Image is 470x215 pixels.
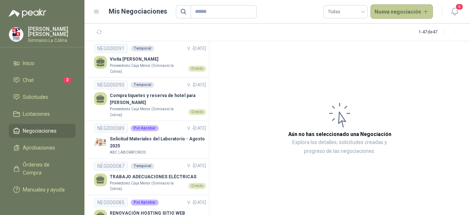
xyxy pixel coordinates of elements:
[131,46,154,51] div: Temporal
[187,46,206,51] span: V. - [DATE]
[9,56,76,70] a: Inicio
[23,76,34,84] span: Chat
[187,163,206,168] span: V. - [DATE]
[94,162,128,171] div: NEG000087
[455,3,463,10] span: 6
[9,183,76,197] a: Manuales y ayuda
[110,106,185,118] p: Proveedores Caja Menor (Gimnasio la Colina)
[63,77,71,83] span: 2
[109,6,167,17] h1: Mis Negociaciones
[23,110,50,118] span: Licitaciones
[94,80,128,89] div: NEG000090
[370,4,433,19] button: Nueva negociación
[188,183,206,189] div: Directo
[110,56,206,63] p: Visita [PERSON_NAME]
[187,82,206,87] span: V. - [DATE]
[94,44,128,53] div: NEG000091
[23,161,69,177] span: Órdenes de Compra
[328,6,363,17] span: Todas
[94,124,206,155] a: NEG000089Por AprobarV. -[DATE] Company LogoSolicitud Materiales del Laboratorio - Agosto 2025ABC ...
[9,28,23,42] img: Company Logo
[9,90,76,104] a: Solicitudes
[9,9,46,18] img: Logo peakr
[288,130,391,138] h3: Aún no has seleccionado una Negociación
[94,124,128,133] div: NEG000089
[448,5,461,18] button: 6
[28,26,76,37] p: [PERSON_NAME] [PERSON_NAME]
[131,82,154,88] div: Temporal
[9,124,76,138] a: Negociaciones
[94,44,206,74] a: NEG000091TemporalV. -[DATE] Visita [PERSON_NAME]Proveedores Caja Menor (Gimnasio la Colina)Directo
[23,59,35,67] span: Inicio
[94,80,206,118] a: NEG000090TemporalV. -[DATE] Compra tiquetes y reserva de hotel para [PERSON_NAME]Proveedores Caja...
[23,186,65,194] span: Manuales y ayuda
[9,73,76,87] a: Chat2
[110,63,185,74] p: Proveedores Caja Menor (Gimnasio la Colina)
[23,144,55,152] span: Aprobaciones
[9,107,76,121] a: Licitaciones
[94,136,107,148] img: Company Logo
[9,158,76,180] a: Órdenes de Compra
[94,198,128,207] div: NEG000085
[131,125,159,131] div: Por Aprobar
[23,127,57,135] span: Negociaciones
[23,93,48,101] span: Solicitudes
[110,173,206,180] p: TRABAJO ADECUACIONES ELÉCTRICAS
[110,180,185,192] p: Proveedores Caja Menor (Gimnasio la Colina)
[131,163,154,169] div: Temporal
[110,92,206,106] p: Compra tiquetes y reserva de hotel para [PERSON_NAME]
[188,66,206,72] div: Directo
[187,126,206,131] span: V. - [DATE]
[187,200,206,205] span: V. - [DATE]
[188,109,206,115] div: Directo
[131,200,159,205] div: Por Aprobar
[283,138,397,156] p: Explora los detalles, solicitudes creadas y progreso de las negociaciones.
[28,38,76,43] p: Gimnasio La Colina
[110,150,146,155] p: ABC LABORATORIOS
[110,136,206,150] p: Solicitud Materiales del Laboratorio - Agosto 2025
[419,26,461,38] div: 1 - 47 de 47
[9,141,76,155] a: Aprobaciones
[94,162,206,192] a: NEG000087TemporalV. -[DATE] TRABAJO ADECUACIONES ELÉCTRICASProveedores Caja Menor (Gimnasio la Co...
